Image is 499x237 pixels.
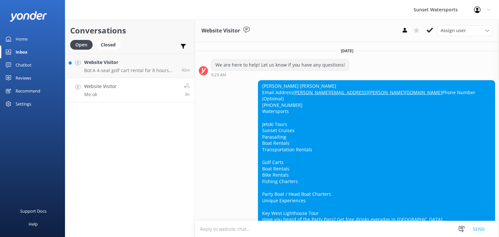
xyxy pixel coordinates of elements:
[337,48,357,54] span: [DATE]
[70,41,96,48] a: Open
[16,58,32,71] div: Chatbot
[70,24,190,37] h2: Conversations
[16,32,28,45] div: Home
[84,92,117,97] p: Me: ok
[16,97,31,110] div: Settings
[96,41,124,48] a: Closed
[441,27,466,34] span: Assign user
[70,40,93,50] div: Open
[16,45,28,58] div: Inbox
[29,218,38,231] div: Help
[96,40,121,50] div: Closed
[211,73,226,77] strong: 9:23 AM
[65,54,195,78] a: Website VisitorBot:A 4-seat golf cart rental for 8 hours would start at $90 for 3 hours, so you w...
[84,59,177,66] h4: Website Visitor
[182,67,190,73] span: Aug 28 2025 10:23am (UTC -05:00) America/Cancun
[437,25,493,36] div: Assign User
[185,92,190,97] span: Aug 28 2025 07:41am (UTC -05:00) America/Cancun
[10,11,47,22] img: yonder-white-logo.png
[84,83,117,90] h4: Website Visitor
[211,72,349,77] div: Jun 25 2025 08:23am (UTC -05:00) America/Cancun
[16,84,40,97] div: Recommend
[84,68,177,73] p: Bot: A 4-seat golf cart rental for 8 hours would start at $90 for 3 hours, so you would need to c...
[211,59,349,70] div: We are here to help! Let us know if you have any questions!
[293,89,442,95] a: [PERSON_NAME][EMAIL_ADDRESS][PERSON_NAME][DOMAIN_NAME]
[65,78,195,102] a: Website VisitorMe:ok3h
[201,27,240,35] h3: Website Visitor
[16,71,31,84] div: Reviews
[20,205,46,218] div: Support Docs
